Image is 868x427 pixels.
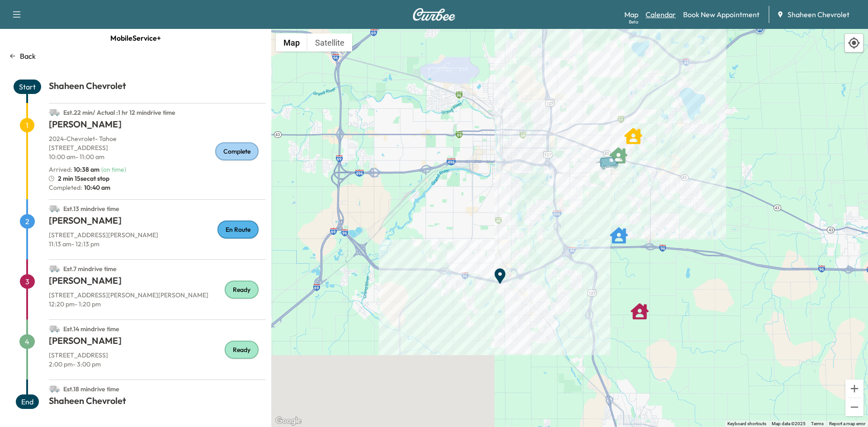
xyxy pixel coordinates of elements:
p: Arrived : [49,165,99,174]
span: 4 [19,334,35,349]
p: 11:13 am - 12:13 pm [49,239,266,249]
img: Google [274,415,303,427]
span: 10:38 am [74,165,99,174]
div: Ready [225,281,259,299]
span: Est. 13 min drive time [63,205,119,213]
gmp-advanced-marker: Van [595,147,627,163]
button: Show satellite imagery [307,33,352,52]
span: Start [14,80,41,94]
a: Calendar [646,9,676,20]
span: Shaheen Chevrolet [788,9,849,20]
span: Est. 7 min drive time [63,265,117,273]
a: Report a map error [829,421,865,426]
span: Est. 14 min drive time [63,325,119,333]
div: En Route [217,221,259,239]
span: End [16,394,39,409]
div: Ready [225,341,259,359]
span: Map data ©2025 [772,421,806,426]
p: [STREET_ADDRESS][PERSON_NAME] [49,230,266,239]
button: Zoom out [845,398,863,416]
p: [STREET_ADDRESS][PERSON_NAME][PERSON_NAME] [49,291,266,300]
span: Est. 22 min / Actual : 1 hr 12 min drive time [63,108,175,117]
h1: Shaheen Chevrolet [49,394,266,411]
gmp-advanced-marker: CHRISTENA GRETZLER [624,122,642,141]
p: Completed: [49,183,266,192]
span: 2 min 15sec at stop [58,174,109,183]
p: 12:20 pm - 1:20 pm [49,300,266,309]
span: 1 [20,118,34,132]
a: MapBeta [624,9,638,20]
gmp-advanced-marker: DANIEL EMMERICH [609,142,627,160]
p: [STREET_ADDRESS] [49,143,266,152]
p: 10:00 am - 11:00 am [49,152,266,161]
gmp-advanced-marker: CURTIS ROGERS [631,298,649,316]
gmp-advanced-marker: DON STEBBINS [610,222,628,240]
div: Recenter map [844,33,863,52]
h1: Shaheen Chevrolet [49,80,266,96]
p: Back [20,51,36,61]
a: Terms (opens in new tab) [811,421,824,426]
h1: [PERSON_NAME] [49,214,266,230]
a: Open this area in Google Maps (opens a new window) [274,415,303,427]
span: 2 [20,214,35,229]
a: Book New Appointment [683,9,759,20]
button: Keyboard shortcuts [727,421,766,427]
span: ( on time ) [101,165,126,174]
span: Est. 18 min drive time [63,385,119,393]
div: Complete [215,142,259,160]
p: 2:00 pm - 3:00 pm [49,360,266,369]
img: Curbee Logo [412,8,456,21]
h1: [PERSON_NAME] [49,334,266,351]
h1: [PERSON_NAME] [49,118,266,134]
p: [STREET_ADDRESS] [49,351,266,360]
h1: [PERSON_NAME] [49,274,266,291]
gmp-advanced-marker: End Point [491,263,509,281]
p: 2024 - Chevrolet - Tahoe [49,134,266,143]
span: 10:40 am [82,183,110,192]
span: 3 [20,274,35,289]
div: Beta [629,19,638,25]
button: Zoom in [845,380,863,398]
span: MobileService+ [110,29,161,47]
button: Show street map [276,33,307,52]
